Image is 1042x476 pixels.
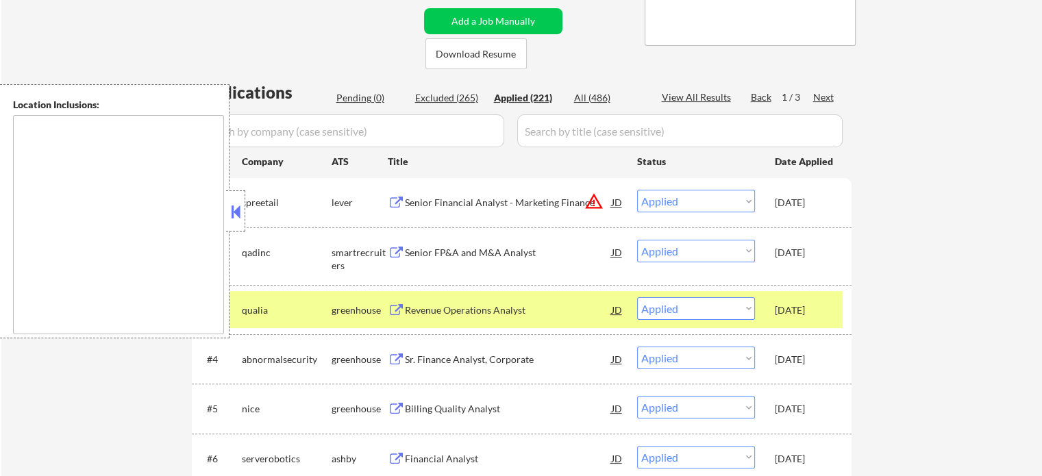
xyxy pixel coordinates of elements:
div: Applications [196,84,332,101]
div: greenhouse [332,353,388,366]
div: Sr. Finance Analyst, Corporate [405,353,612,366]
div: JD [610,347,624,371]
div: qualia [242,303,332,317]
div: 1 / 3 [782,90,813,104]
button: Download Resume [425,38,527,69]
div: spreetail [242,196,332,210]
div: Financial Analyst [405,452,612,466]
div: [DATE] [775,402,835,416]
div: abnormalsecurity [242,353,332,366]
div: Next [813,90,835,104]
div: ATS [332,155,388,168]
div: #6 [207,452,231,466]
div: [DATE] [775,303,835,317]
div: qadinc [242,246,332,260]
input: Search by company (case sensitive) [196,114,504,147]
div: All (486) [574,91,643,105]
div: JD [610,190,624,214]
button: Add a Job Manually [424,8,562,34]
button: warning_amber [584,192,604,211]
div: ashby [332,452,388,466]
div: [DATE] [775,196,835,210]
div: greenhouse [332,402,388,416]
div: JD [610,396,624,421]
div: Revenue Operations Analyst [405,303,612,317]
div: Applied (221) [494,91,562,105]
div: Pending (0) [336,91,405,105]
div: JD [610,240,624,264]
div: nice [242,402,332,416]
div: Senior Financial Analyst - Marketing Finance [405,196,612,210]
div: View All Results [662,90,735,104]
div: [DATE] [775,246,835,260]
div: serverobotics [242,452,332,466]
div: #5 [207,402,231,416]
div: Date Applied [775,155,835,168]
input: Search by title (case sensitive) [517,114,843,147]
div: #4 [207,353,231,366]
div: Title [388,155,624,168]
div: [DATE] [775,452,835,466]
div: Billing Quality Analyst [405,402,612,416]
div: Company [242,155,332,168]
div: Status [637,149,755,173]
div: Senior FP&A and M&A Analyst [405,246,612,260]
div: Back [751,90,773,104]
div: JD [610,446,624,471]
div: greenhouse [332,303,388,317]
div: Location Inclusions: [13,98,224,112]
div: JD [610,297,624,322]
div: lever [332,196,388,210]
div: Excluded (265) [415,91,484,105]
div: [DATE] [775,353,835,366]
div: smartrecruiters [332,246,388,273]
